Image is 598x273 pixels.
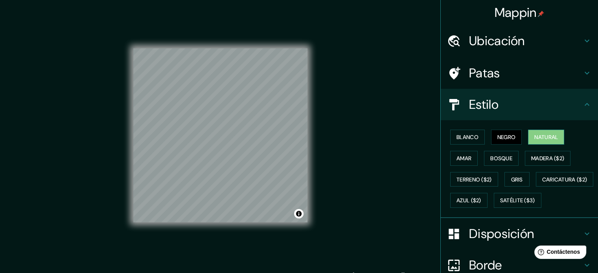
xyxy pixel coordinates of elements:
font: Ubicación [469,33,525,49]
div: Patas [441,57,598,89]
font: Mappin [495,4,537,21]
button: Blanco [450,130,485,145]
font: Caricatura ($2) [542,176,587,183]
button: Natural [528,130,564,145]
img: pin-icon.png [538,11,544,17]
font: Madera ($2) [531,155,564,162]
button: Bosque [484,151,519,166]
div: Ubicación [441,25,598,57]
button: Satélite ($3) [494,193,541,208]
font: Estilo [469,96,499,113]
button: Gris [504,172,530,187]
font: Disposición [469,225,534,242]
button: Caricatura ($2) [536,172,594,187]
font: Bosque [490,155,512,162]
button: Activar o desactivar atribución [294,209,304,218]
button: Negro [491,130,522,145]
font: Terreno ($2) [456,176,492,183]
font: Amar [456,155,471,162]
font: Negro [497,134,516,141]
font: Natural [534,134,558,141]
button: Amar [450,151,478,166]
button: Madera ($2) [525,151,570,166]
button: Terreno ($2) [450,172,498,187]
font: Satélite ($3) [500,197,535,204]
canvas: Mapa [133,48,307,222]
div: Disposición [441,218,598,249]
div: Estilo [441,89,598,120]
button: Azul ($2) [450,193,488,208]
iframe: Lanzador de widgets de ayuda [528,242,589,264]
font: Patas [469,65,500,81]
font: Gris [511,176,523,183]
font: Blanco [456,134,478,141]
font: Azul ($2) [456,197,481,204]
